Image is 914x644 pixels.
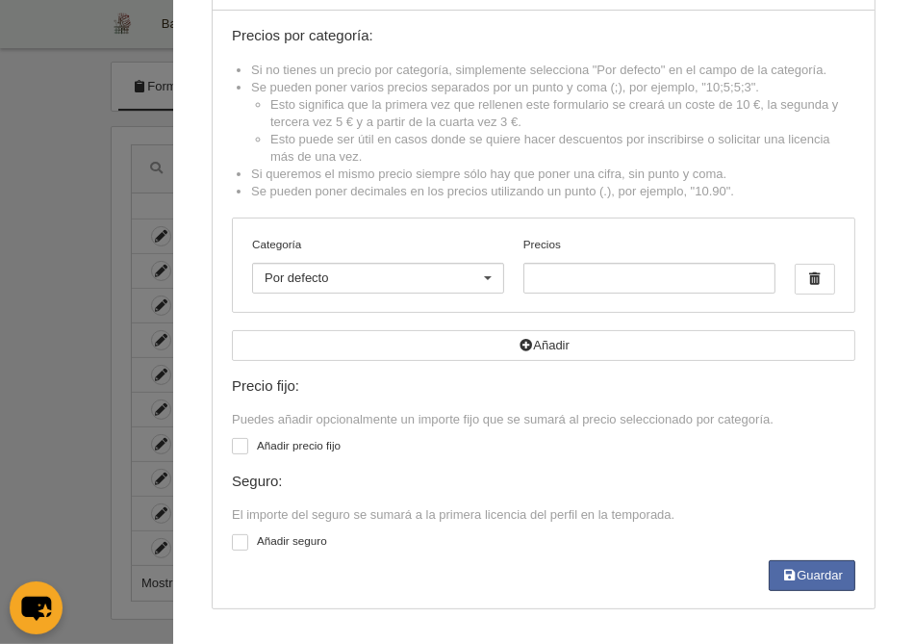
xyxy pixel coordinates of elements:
div: Puedes añadir opcionalmente un importe fijo que se sumará al precio seleccionado por categoría. [232,411,855,428]
label: Precios [523,236,775,294]
li: Si no tienes un precio por categoría, simplemente selecciona "Por defecto" en el campo de la cate... [251,62,855,79]
div: Precio fijo: [232,378,855,395]
li: Se pueden poner varios precios separados por un punto y coma (;), por ejemplo, "10;5;5;3". [251,79,855,166]
div: El importe del seguro se sumará a la primera licencia del perfil en la temporada. [232,506,855,524]
span: Por defecto [265,270,329,285]
button: Guardar [769,560,855,591]
label: Añadir seguro [232,532,855,554]
button: Añadir [232,330,855,361]
div: Precios por categoría: [232,28,855,44]
li: Esto puede ser útil en casos donde se quiere hacer descuentos por inscribirse o solicitar una lic... [270,131,855,166]
label: Categoría [252,236,504,253]
li: Esto significa que la primera vez que rellenen este formulario se creará un coste de 10 €, la seg... [270,96,855,131]
li: Se pueden poner decimales en los precios utilizando un punto (.), por ejemplo, "10.90". [251,183,855,200]
li: Si queremos el mismo precio siempre sólo hay que poner una cifra, sin punto y coma. [251,166,855,183]
input: Precios [523,263,775,294]
button: chat-button [10,581,63,634]
label: Añadir precio fijo [232,437,855,459]
div: Seguro: [232,474,855,490]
